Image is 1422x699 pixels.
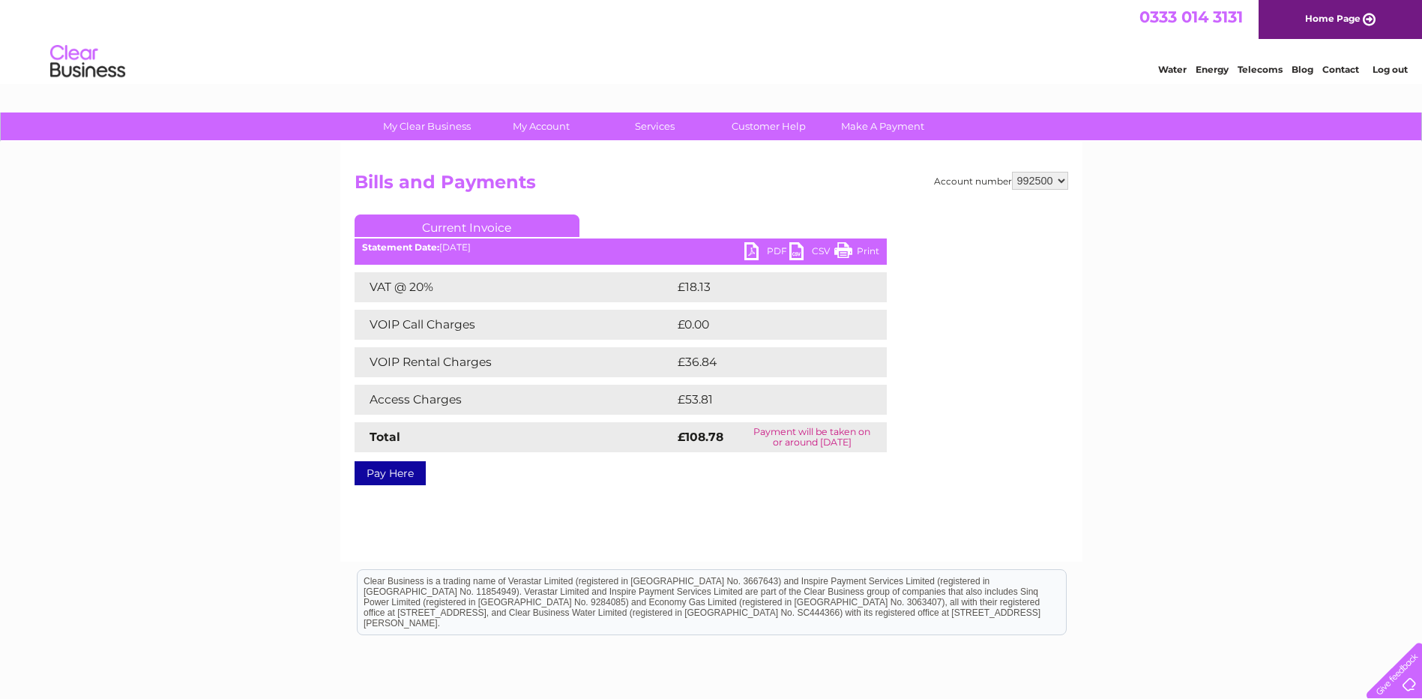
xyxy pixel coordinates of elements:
strong: Total [370,430,400,444]
a: 0333 014 3131 [1139,7,1243,26]
td: VAT @ 20% [355,272,674,302]
td: £18.13 [674,272,854,302]
td: Payment will be taken on or around [DATE] [738,422,887,452]
td: VOIP Rental Charges [355,347,674,377]
td: VOIP Call Charges [355,310,674,340]
b: Statement Date: [362,241,439,253]
td: £0.00 [674,310,852,340]
a: Water [1158,64,1187,75]
a: Services [593,112,717,140]
td: Access Charges [355,385,674,415]
td: £53.81 [674,385,855,415]
a: CSV [789,242,834,264]
a: Energy [1196,64,1229,75]
div: Account number [934,172,1068,190]
td: £36.84 [674,347,858,377]
a: Customer Help [707,112,831,140]
a: Telecoms [1238,64,1283,75]
div: Clear Business is a trading name of Verastar Limited (registered in [GEOGRAPHIC_DATA] No. 3667643... [358,8,1066,73]
a: Make A Payment [821,112,945,140]
a: Current Invoice [355,214,579,237]
a: Blog [1292,64,1313,75]
div: [DATE] [355,242,887,253]
h2: Bills and Payments [355,172,1068,200]
a: Pay Here [355,461,426,485]
a: My Account [479,112,603,140]
a: My Clear Business [365,112,489,140]
strong: £108.78 [678,430,723,444]
a: Log out [1373,64,1408,75]
a: PDF [744,242,789,264]
img: logo.png [49,39,126,85]
a: Print [834,242,879,264]
a: Contact [1322,64,1359,75]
